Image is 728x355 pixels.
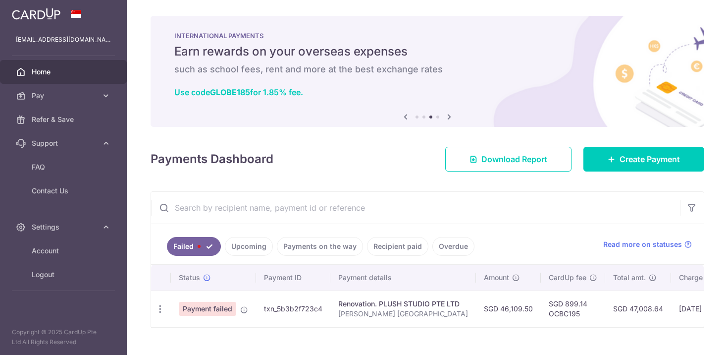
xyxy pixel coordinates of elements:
[167,237,221,256] a: Failed
[32,222,97,232] span: Settings
[32,270,97,280] span: Logout
[432,237,474,256] a: Overdue
[445,147,572,172] a: Download Report
[620,153,680,165] span: Create Payment
[484,273,509,283] span: Amount
[32,115,97,124] span: Refer & Save
[179,273,200,283] span: Status
[210,87,250,97] b: GLOBE185
[12,8,60,20] img: CardUp
[330,265,476,291] th: Payment details
[338,299,468,309] div: Renovation. PLUSH STUDIO PTE LTD
[256,291,330,327] td: txn_5b3b2f723c4
[32,67,97,77] span: Home
[225,237,273,256] a: Upcoming
[32,138,97,148] span: Support
[603,239,692,249] a: Read more on statuses
[613,273,646,283] span: Total amt.
[151,150,273,168] h4: Payments Dashboard
[174,32,680,40] p: INTERNATIONAL PAYMENTS
[277,237,363,256] a: Payments on the way
[32,246,97,256] span: Account
[179,302,236,316] span: Payment failed
[481,153,547,165] span: Download Report
[174,44,680,59] h5: Earn rewards on your overseas expenses
[679,273,720,283] span: Charge date
[256,265,330,291] th: Payment ID
[664,325,718,350] iframe: Opens a widget where you can find more information
[541,291,605,327] td: SGD 899.14 OCBC195
[151,192,680,224] input: Search by recipient name, payment id or reference
[338,309,468,319] p: [PERSON_NAME] [GEOGRAPHIC_DATA]
[605,291,671,327] td: SGD 47,008.64
[32,186,97,196] span: Contact Us
[151,16,704,127] img: International Payment Banner
[16,35,111,45] p: [EMAIL_ADDRESS][DOMAIN_NAME]
[603,239,682,249] span: Read more on statuses
[549,273,586,283] span: CardUp fee
[32,162,97,172] span: FAQ
[174,87,303,97] a: Use codeGLOBE185for 1.85% fee.
[476,291,541,327] td: SGD 46,109.50
[32,91,97,101] span: Pay
[583,147,704,172] a: Create Payment
[367,237,428,256] a: Recipient paid
[174,63,680,75] h6: such as school fees, rent and more at the best exchange rates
